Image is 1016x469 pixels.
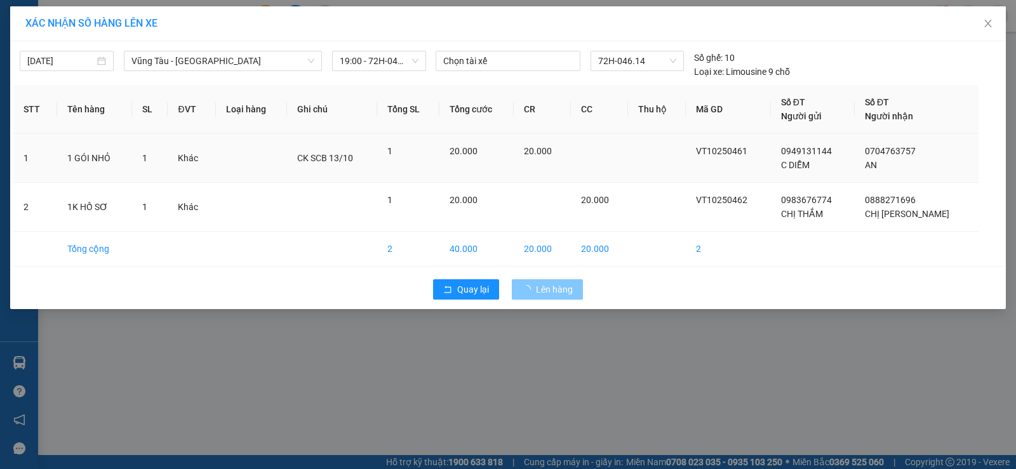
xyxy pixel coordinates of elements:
span: 20.000 [581,195,609,205]
td: 2 [377,232,439,267]
th: Tên hàng [57,85,132,134]
div: VP 18 [PERSON_NAME][GEOGRAPHIC_DATA] - [GEOGRAPHIC_DATA] [121,11,250,87]
div: [PERSON_NAME] [121,87,250,102]
span: Số ĐT [781,97,805,107]
button: rollbackQuay lại [433,279,499,300]
td: 2 [13,183,57,232]
span: 1 [387,146,392,156]
span: rollback [443,285,452,295]
span: Loại xe: [694,65,724,79]
span: 1 [142,202,147,212]
span: VT10250462 [696,195,747,205]
span: Quay lại [457,282,489,296]
span: C DIỄM [781,160,810,170]
th: CC [571,85,628,134]
input: 13/10/2025 [27,54,95,68]
td: 1K HỒ SƠ [57,183,132,232]
div: 10 [694,51,735,65]
span: Vũng Tàu - Sân Bay [131,51,314,70]
span: down [307,57,315,65]
th: CR [514,85,571,134]
th: Thu hộ [628,85,686,134]
span: Người nhận [865,111,913,121]
div: VP 108 [PERSON_NAME] [11,11,112,41]
span: Lên hàng [536,282,573,296]
th: ĐVT [168,85,216,134]
span: 1 [142,153,147,163]
span: VT10250461 [696,146,747,156]
span: CK SCB 13/10 [297,153,353,163]
td: 1 GÓI NHỎ [57,134,132,183]
div: Limousine 9 chỗ [694,65,790,79]
span: Nhận: [121,12,152,25]
td: Tổng cộng [57,232,132,267]
span: loading [522,285,536,294]
span: 20.000 [524,146,552,156]
span: 0983676774 [781,195,832,205]
th: Ghi chú [287,85,377,134]
td: Khác [168,183,216,232]
span: XÁC NHẬN SỐ HÀNG LÊN XE [25,17,157,29]
th: Tổng SL [377,85,439,134]
span: Số ĐT [865,97,889,107]
th: SL [132,85,168,134]
th: Mã GD [686,85,771,134]
th: Loại hàng [216,85,287,134]
span: 72H-046.14 [598,51,676,70]
span: CHỊ THẮM [781,209,823,219]
span: CHỊ [PERSON_NAME] [865,209,949,219]
th: Tổng cước [439,85,514,134]
td: 20.000 [514,232,571,267]
td: 1 [13,134,57,183]
td: 40.000 [439,232,514,267]
span: 20.000 [450,146,478,156]
span: 0888271696 [865,195,916,205]
td: Khác [168,134,216,183]
div: 0919006638 [11,56,112,74]
span: Gửi: [11,12,30,25]
span: Số ghế: [694,51,723,65]
span: 0949131144 [781,146,832,156]
span: 0704763757 [865,146,916,156]
span: 1 [387,195,392,205]
button: Lên hàng [512,279,583,300]
td: 2 [686,232,771,267]
th: STT [13,85,57,134]
span: 20.000 [450,195,478,205]
span: close [983,18,993,29]
span: Người gửi [781,111,822,121]
div: ANH HOÀNG [11,41,112,56]
span: AN [865,160,877,170]
span: 19:00 - 72H-046.14 [340,51,418,70]
button: Close [970,6,1006,42]
td: 20.000 [571,232,628,267]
